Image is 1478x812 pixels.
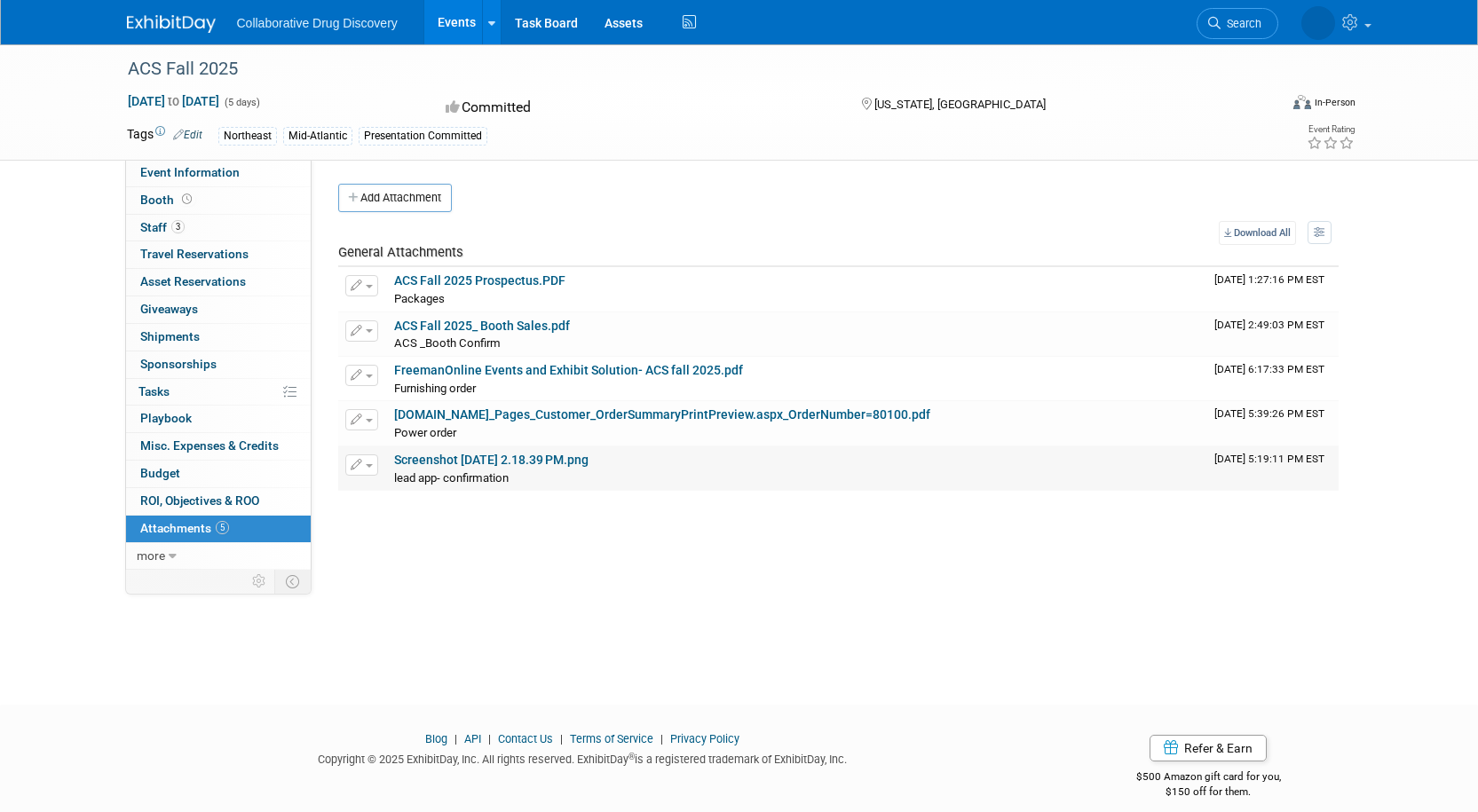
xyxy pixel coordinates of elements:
span: Misc. Expenses & Credits [140,438,279,453]
sup: ® [628,752,635,761]
td: Upload Timestamp [1207,446,1339,491]
td: Tags [127,125,202,146]
span: Power order [394,426,456,439]
a: Staff3 [126,215,311,241]
a: API [464,732,481,745]
span: Playbook [140,411,192,425]
span: ACS _Booth Confirm [394,336,501,350]
span: Search [1221,17,1261,30]
span: Upload Timestamp [1214,453,1324,465]
a: Blog [425,732,447,745]
div: Mid-Atlantic [283,127,352,146]
a: Search [1197,8,1278,39]
span: Asset Reservations [140,274,246,288]
div: ACS Fall 2025 [122,53,1252,85]
img: Format-Inperson.png [1293,95,1311,109]
a: Travel Reservations [126,241,311,268]
span: Upload Timestamp [1214,273,1324,286]
a: Privacy Policy [670,732,739,745]
span: | [450,732,462,745]
td: Upload Timestamp [1207,267,1339,311]
a: Giveaways [126,296,311,323]
a: ACS Fall 2025_ Booth Sales.pdf [394,319,570,333]
span: General Attachments [338,244,463,260]
span: Upload Timestamp [1214,319,1324,331]
a: more [126,543,311,570]
td: Upload Timestamp [1207,401,1339,445]
a: Asset Reservations [126,269,311,296]
td: Upload Timestamp [1207,312,1339,357]
a: Playbook [126,406,311,432]
span: Upload Timestamp [1214,407,1324,420]
a: ROI, Objectives & ROO [126,488,311,515]
span: [DATE] [DATE] [127,93,220,109]
td: Toggle Event Tabs [274,570,311,593]
div: Event Rating [1307,125,1355,134]
a: FreemanOnline Events and Exhibit Solution- ACS fall 2025.pdf [394,363,743,377]
span: | [656,732,668,745]
a: Shipments [126,324,311,351]
span: Upload Timestamp [1214,363,1324,375]
div: Event Format [1174,92,1356,119]
a: Event Information [126,160,311,186]
td: Personalize Event Tab Strip [244,570,275,593]
a: Attachments5 [126,516,311,542]
a: Refer & Earn [1150,735,1267,761]
a: Contact Us [498,732,553,745]
div: Presentation Committed [359,127,487,146]
span: | [556,732,567,745]
span: ROI, Objectives & ROO [140,493,259,508]
span: Sponsorships [140,357,217,371]
div: $150 off for them. [1065,784,1352,800]
a: Screenshot [DATE] 2.18.39 PM.png [394,453,589,467]
span: 5 [216,521,229,534]
span: | [484,732,495,745]
span: Booth not reserved yet [178,193,195,206]
span: to [165,94,182,108]
span: Giveaways [140,302,198,316]
div: Committed [440,92,833,123]
span: Collaborative Drug Discovery [237,16,398,30]
a: [DOMAIN_NAME]_Pages_Customer_OrderSummaryPrintPreview.aspx_OrderNumber=80100.pdf [394,407,930,422]
span: Booth [140,193,195,207]
span: [US_STATE], [GEOGRAPHIC_DATA] [874,98,1046,111]
span: Budget [140,466,180,480]
a: Sponsorships [126,351,311,378]
span: Shipments [140,329,200,343]
div: Northeast [218,127,277,146]
span: Packages [394,292,445,305]
span: (5 days) [223,97,260,108]
span: Staff [140,220,185,234]
div: Copyright © 2025 ExhibitDay, Inc. All rights reserved. ExhibitDay is a registered trademark of Ex... [127,747,1039,768]
span: more [137,548,165,563]
a: Download All [1219,221,1296,245]
td: Upload Timestamp [1207,357,1339,401]
div: $500 Amazon gift card for you, [1065,758,1352,799]
span: Furnishing order [394,382,476,395]
a: Misc. Expenses & Credits [126,433,311,460]
span: lead app- confirmation [394,471,509,485]
a: Terms of Service [570,732,653,745]
a: Tasks [126,379,311,406]
button: Add Attachment [338,184,452,212]
a: Edit [173,129,202,141]
span: 3 [171,220,185,233]
div: In-Person [1314,96,1355,109]
span: Event Information [140,165,240,179]
a: Booth [126,187,311,214]
img: ExhibitDay [127,15,216,33]
span: Tasks [138,384,170,398]
a: Budget [126,461,311,487]
span: Travel Reservations [140,247,249,261]
a: ACS Fall 2025 Prospectus.PDF [394,273,565,288]
span: Attachments [140,521,229,535]
img: Jacqueline Macia [1301,6,1335,40]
